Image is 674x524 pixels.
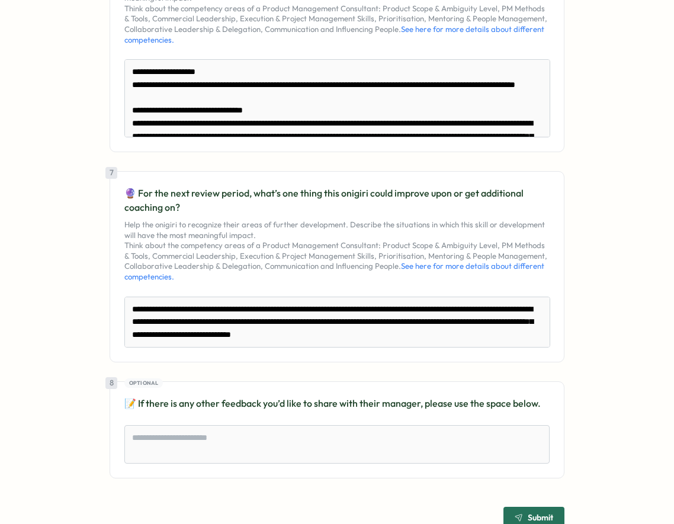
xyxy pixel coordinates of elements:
span: Optional [129,379,159,387]
p: Help the onigiri to recognize their areas of further development. Describe the situations in whic... [124,220,550,282]
a: See here for more details about different competencies. [124,261,544,281]
div: 8 [105,377,117,389]
p: 📝 If there is any other feedback you’d like to share with their manager, please use the space below. [124,396,550,411]
p: 🔮 For the next review period, what’s one thing this onigiri could improve upon or get additional ... [124,186,550,216]
div: 7 [105,167,117,179]
span: Submit [528,513,553,522]
a: See here for more details about different competencies. [124,24,544,44]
